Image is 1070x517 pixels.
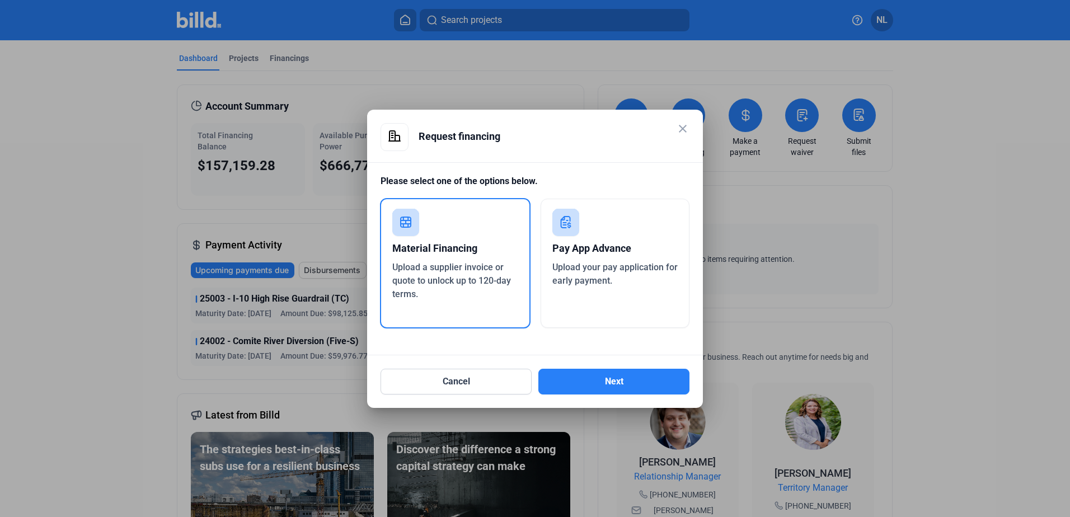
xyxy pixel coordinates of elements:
button: Cancel [381,369,532,394]
span: Upload a supplier invoice or quote to unlock up to 120-day terms. [392,262,511,299]
mat-icon: close [676,122,689,135]
div: Please select one of the options below. [381,175,689,199]
button: Next [538,369,689,394]
span: Upload your pay application for early payment. [552,262,678,286]
div: Material Financing [392,236,518,261]
div: Pay App Advance [552,236,678,261]
div: Request financing [419,123,689,150]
